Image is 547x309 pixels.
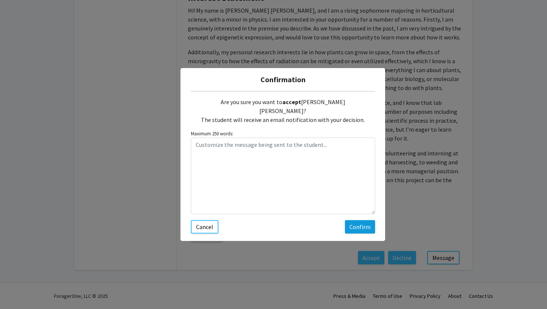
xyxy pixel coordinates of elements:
[191,220,218,234] button: Cancel
[6,276,32,303] iframe: Chat
[191,91,375,130] div: Are you sure you want to [PERSON_NAME] [PERSON_NAME]? The student will receive an email notificat...
[282,98,301,106] b: accept
[345,220,375,234] button: Confirm
[191,138,375,214] textarea: Customize the message being sent to the student...
[191,130,375,137] small: Maximum 250 words:
[186,74,379,85] h5: Confirmation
